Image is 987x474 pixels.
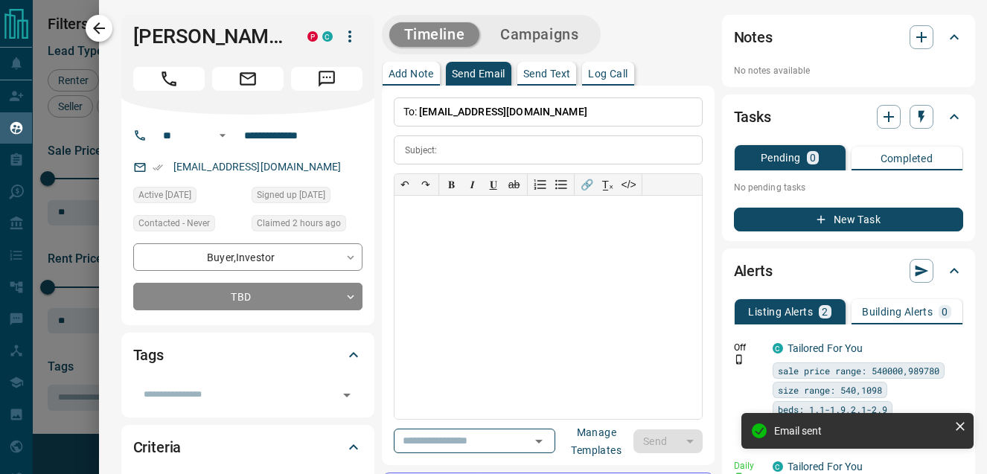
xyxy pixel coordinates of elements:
[336,385,357,406] button: Open
[441,174,462,195] button: 𝐁
[748,307,813,317] p: Listing Alerts
[133,343,164,367] h2: Tags
[389,68,434,79] p: Add Note
[734,105,771,129] h2: Tasks
[133,283,362,310] div: TBD
[257,188,325,202] span: Signed up [DATE]
[212,67,284,91] span: Email
[307,31,318,42] div: property.ca
[133,243,362,271] div: Buyer , Investor
[133,25,285,48] h1: [PERSON_NAME]
[734,64,963,77] p: No notes available
[138,188,191,202] span: Active [DATE]
[788,342,863,354] a: Tailored For You
[133,337,362,373] div: Tags
[774,425,948,437] div: Email sent
[138,216,210,231] span: Contacted - Never
[734,99,963,135] div: Tasks
[173,161,342,173] a: [EMAIL_ADDRESS][DOMAIN_NAME]
[452,68,505,79] p: Send Email
[133,429,362,465] div: Criteria
[788,461,863,473] a: Tailored For You
[523,68,571,79] p: Send Text
[133,187,244,208] div: Fri Oct 10 2025
[462,174,483,195] button: 𝑰
[530,174,551,195] button: Numbered list
[734,176,963,199] p: No pending tasks
[822,307,828,317] p: 2
[734,25,773,49] h2: Notes
[252,215,362,236] div: Tue Oct 14 2025
[419,106,587,118] span: [EMAIL_ADDRESS][DOMAIN_NAME]
[778,402,887,417] span: beds: 1.1-1.9,2.1-2.9
[394,97,703,126] p: To:
[560,429,633,453] button: Manage Templates
[778,382,882,397] span: size range: 540,1098
[761,153,801,163] p: Pending
[133,67,205,91] span: Call
[810,153,816,163] p: 0
[133,435,182,459] h2: Criteria
[322,31,333,42] div: condos.ca
[389,22,480,47] button: Timeline
[778,363,939,378] span: sale price range: 540000,989780
[153,162,163,173] svg: Email Verified
[734,19,963,55] div: Notes
[415,174,436,195] button: ↷
[508,179,520,190] s: ab
[588,68,627,79] p: Log Call
[862,307,933,317] p: Building Alerts
[942,307,948,317] p: 0
[291,67,362,91] span: Message
[528,431,549,452] button: Open
[214,126,231,144] button: Open
[734,253,963,289] div: Alerts
[633,429,703,453] div: split button
[577,174,598,195] button: 🔗
[490,179,497,190] span: 𝐔
[734,341,764,354] p: Off
[551,174,572,195] button: Bullet list
[734,208,963,231] button: New Task
[405,144,438,157] p: Subject:
[619,174,639,195] button: </>
[395,174,415,195] button: ↶
[257,216,341,231] span: Claimed 2 hours ago
[881,153,933,164] p: Completed
[734,459,764,473] p: Daily
[252,187,362,208] div: Sun Dec 03 2017
[773,343,783,353] div: condos.ca
[598,174,619,195] button: T̲ₓ
[734,354,744,365] svg: Push Notification Only
[504,174,525,195] button: ab
[773,461,783,472] div: condos.ca
[483,174,504,195] button: 𝐔
[734,259,773,283] h2: Alerts
[485,22,593,47] button: Campaigns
